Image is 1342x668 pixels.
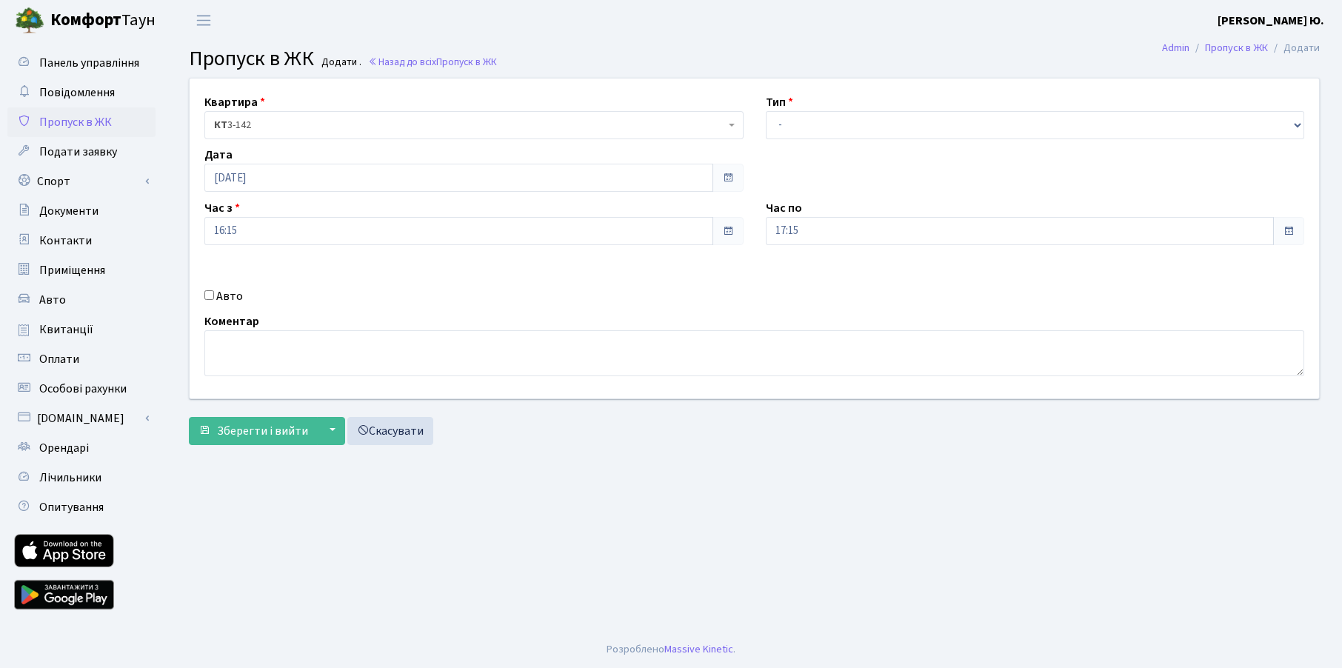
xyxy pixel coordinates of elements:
[204,146,233,164] label: Дата
[318,56,361,69] small: Додати .
[214,118,227,133] b: КТ
[1218,12,1324,30] a: [PERSON_NAME] Ю.
[39,114,112,130] span: Пропуск в ЖК
[7,463,156,492] a: Лічильники
[7,344,156,374] a: Оплати
[39,381,127,397] span: Особові рахунки
[1268,40,1320,56] li: Додати
[368,55,497,69] a: Назад до всіхПропуск в ЖК
[189,44,314,73] span: Пропуск в ЖК
[7,137,156,167] a: Подати заявку
[607,641,735,658] div: Розроблено .
[39,144,117,160] span: Подати заявку
[7,433,156,463] a: Орендарі
[189,417,318,445] button: Зберегти і вийти
[436,55,497,69] span: Пропуск в ЖК
[7,167,156,196] a: Спорт
[7,404,156,433] a: [DOMAIN_NAME]
[664,641,733,657] a: Massive Kinetic
[50,8,121,32] b: Комфорт
[7,315,156,344] a: Квитанції
[204,199,240,217] label: Час з
[39,233,92,249] span: Контакти
[1218,13,1324,29] b: [PERSON_NAME] Ю.
[7,78,156,107] a: Повідомлення
[204,111,744,139] span: <b>КТ</b>&nbsp;&nbsp;&nbsp;&nbsp;3-142
[39,55,139,71] span: Панель управління
[39,84,115,101] span: Повідомлення
[7,226,156,255] a: Контакти
[39,203,99,219] span: Документи
[766,93,793,111] label: Тип
[217,423,308,439] span: Зберегти і вийти
[39,440,89,456] span: Орендарі
[7,48,156,78] a: Панель управління
[39,499,104,515] span: Опитування
[39,321,93,338] span: Квитанції
[204,93,265,111] label: Квартира
[39,292,66,308] span: Авто
[766,199,802,217] label: Час по
[7,374,156,404] a: Особові рахунки
[39,262,105,278] span: Приміщення
[7,196,156,226] a: Документи
[7,107,156,137] a: Пропуск в ЖК
[1162,40,1189,56] a: Admin
[1205,40,1268,56] a: Пропуск в ЖК
[7,255,156,285] a: Приміщення
[214,118,725,133] span: <b>КТ</b>&nbsp;&nbsp;&nbsp;&nbsp;3-142
[7,492,156,522] a: Опитування
[1140,33,1342,64] nav: breadcrumb
[347,417,433,445] a: Скасувати
[39,351,79,367] span: Оплати
[39,470,101,486] span: Лічильники
[185,8,222,33] button: Переключити навігацію
[7,285,156,315] a: Авто
[216,287,243,305] label: Авто
[15,6,44,36] img: logo.png
[50,8,156,33] span: Таун
[204,313,259,330] label: Коментар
